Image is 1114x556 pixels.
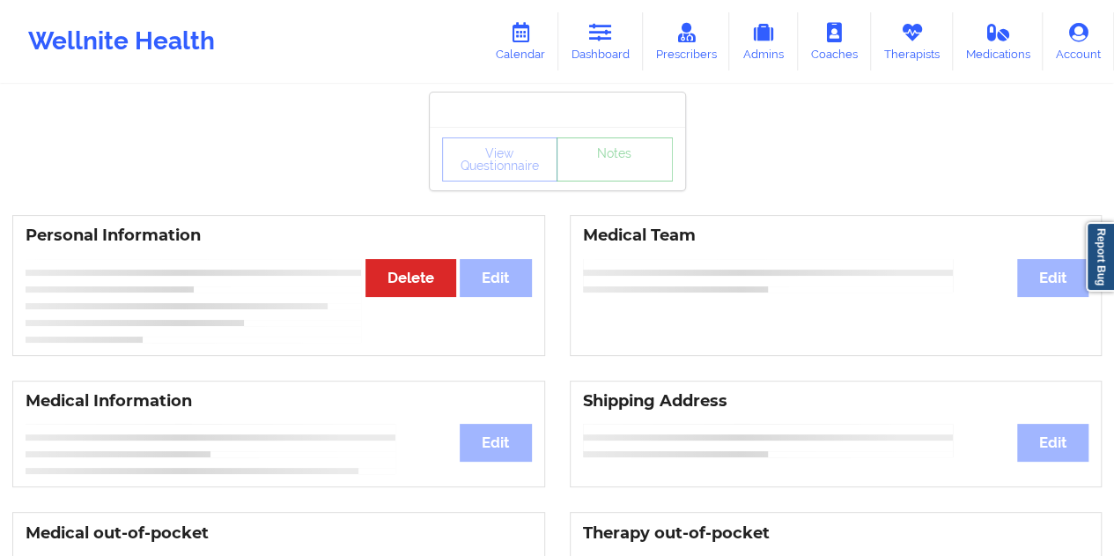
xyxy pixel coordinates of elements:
a: Report Bug [1086,222,1114,292]
h3: Medical Information [26,391,532,411]
a: Medications [953,12,1044,70]
a: Coaches [798,12,871,70]
a: Account [1043,12,1114,70]
h3: Medical Team [583,226,1089,246]
a: Prescribers [643,12,730,70]
h3: Personal Information [26,226,532,246]
h3: Therapy out-of-pocket [583,523,1089,544]
a: Therapists [871,12,953,70]
h3: Medical out-of-pocket [26,523,532,544]
a: Dashboard [558,12,643,70]
a: Calendar [483,12,558,70]
button: Delete [365,259,456,297]
a: Admins [729,12,798,70]
h3: Shipping Address [583,391,1089,411]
